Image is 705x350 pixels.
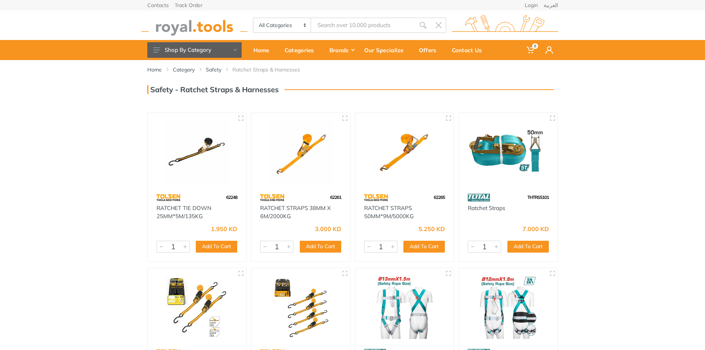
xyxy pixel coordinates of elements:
[403,241,445,253] button: Add To Cart
[330,194,341,200] span: 62261
[147,3,169,8] a: Contacts
[157,204,211,220] a: RATCHET TIE DOWN 25MM*5M/135KG
[359,40,414,60] a: Our Specialize
[544,3,558,8] a: العربية
[324,42,359,58] div: Brands
[434,194,445,200] span: 62265
[147,85,279,94] h3: Safety - Ratchet Straps & Harnesses
[173,66,195,73] a: Category
[414,40,447,60] a: Offers
[147,66,162,73] a: Home
[525,3,538,8] a: Login
[147,66,558,73] nav: breadcrumb
[466,275,551,339] img: Royal Tools - Safety harness
[232,66,311,73] li: Ratchet Straps & Harnesses
[147,42,242,58] button: Shop By Category
[258,120,343,184] img: Royal Tools - RATCHET STRAPS 38MM X 6M/2000KG
[507,241,549,253] button: Add To Cart
[521,40,540,60] a: 0
[364,204,414,220] a: RATCHET STRAPS 50MM*9M/5000KG
[447,40,492,60] a: Contact Us
[452,15,558,36] img: royal.tools Logo
[364,191,388,204] img: 64.webp
[466,120,551,184] img: Royal Tools - Ratchet Straps
[260,191,284,204] img: 64.webp
[175,3,202,8] a: Track Order
[279,42,324,58] div: Categories
[211,226,237,232] div: 1.950 KD
[523,226,549,232] div: 7.000 KD
[248,40,279,60] a: Home
[248,42,279,58] div: Home
[447,42,492,58] div: Contact Us
[362,120,447,184] img: Royal Tools - RATCHET STRAPS 50MM*9M/5000KG
[279,40,324,60] a: Categories
[154,275,240,339] img: Royal Tools - 2PCS RATCHET TIE DOWN 25mmx5M
[254,18,312,32] select: Category
[315,226,341,232] div: 3.000 KD
[154,120,240,184] img: Royal Tools - RATCHET TIE DOWN 25MM*5M/135KG
[226,194,237,200] span: 62248
[311,17,415,33] input: Site search
[419,226,445,232] div: 5.250 KD
[157,191,181,204] img: 64.webp
[206,66,221,73] a: Safety
[532,43,538,49] span: 0
[196,241,237,253] button: Add To Cart
[468,204,505,211] a: Ratchet Straps
[260,204,331,220] a: RATCHET STRAPS 38MM X 6M/2000KG
[300,241,341,253] button: Add To Cart
[414,42,447,58] div: Offers
[141,15,248,36] img: royal.tools Logo
[362,275,447,339] img: Royal Tools - Safety harness
[359,42,414,58] div: Our Specialize
[468,191,490,204] img: 86.webp
[527,194,549,200] span: THTRS5101
[258,275,343,339] img: Royal Tools - 4PCS RATCHET TIE DOWN 25mmx5M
